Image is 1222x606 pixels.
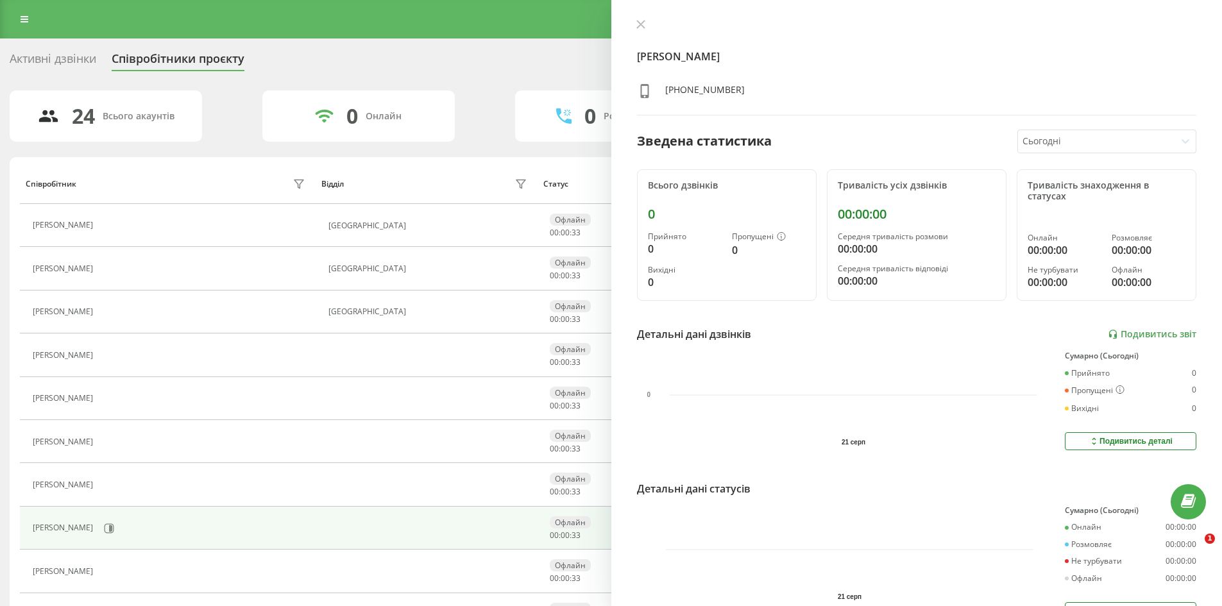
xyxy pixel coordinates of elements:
[561,443,570,454] span: 00
[550,559,591,571] div: Офлайн
[1065,369,1110,378] div: Прийнято
[550,400,559,411] span: 00
[1112,265,1185,274] div: Офлайн
[1065,404,1099,413] div: Вихідні
[561,400,570,411] span: 00
[550,358,581,367] div: : :
[648,265,722,274] div: Вихідні
[1065,574,1102,583] div: Офлайн
[1112,233,1185,242] div: Розмовляє
[637,326,751,342] div: Детальні дані дзвінків
[550,443,559,454] span: 00
[550,444,581,453] div: : :
[1166,557,1196,566] div: 00:00:00
[572,314,581,324] span: 33
[550,430,591,442] div: Офлайн
[550,214,591,226] div: Офлайн
[561,530,570,541] span: 00
[648,180,806,191] div: Всього дзвінків
[550,531,581,540] div: : :
[1108,329,1196,340] a: Подивитись звіт
[841,439,865,446] text: 21 серп
[1028,274,1101,290] div: 00:00:00
[33,307,96,316] div: [PERSON_NAME]
[10,52,96,72] div: Активні дзвінки
[732,242,806,258] div: 0
[550,530,559,541] span: 00
[1065,506,1196,515] div: Сумарно (Сьогодні)
[561,227,570,238] span: 00
[1112,274,1185,290] div: 00:00:00
[33,567,96,576] div: [PERSON_NAME]
[112,52,244,72] div: Співробітники проєкту
[550,270,559,281] span: 00
[637,481,751,496] div: Детальні дані статусів
[572,357,581,367] span: 33
[648,241,722,257] div: 0
[328,221,530,230] div: [GEOGRAPHIC_DATA]
[33,523,96,532] div: [PERSON_NAME]
[837,593,861,600] text: 21 серп
[550,486,559,497] span: 00
[838,264,996,273] div: Середня тривалість відповіді
[1065,432,1196,450] button: Подивитись деталі
[604,111,666,122] div: Розмовляють
[561,573,570,584] span: 00
[1205,534,1215,544] span: 1
[732,232,806,242] div: Пропущені
[550,487,581,496] div: : :
[550,314,559,324] span: 00
[550,227,559,238] span: 00
[33,394,96,403] div: [PERSON_NAME]
[561,270,570,281] span: 00
[26,180,76,189] div: Співробітник
[665,83,745,102] div: [PHONE_NUMBER]
[561,357,570,367] span: 00
[33,264,96,273] div: [PERSON_NAME]
[33,351,96,360] div: [PERSON_NAME]
[550,357,559,367] span: 00
[637,131,772,151] div: Зведена статистика
[346,104,358,128] div: 0
[838,241,996,257] div: 00:00:00
[648,206,806,222] div: 0
[1028,265,1101,274] div: Не турбувати
[838,232,996,241] div: Середня тривалість розмови
[550,315,581,324] div: : :
[366,111,402,122] div: Онлайн
[572,530,581,541] span: 33
[72,104,95,128] div: 24
[572,486,581,497] span: 33
[328,264,530,273] div: [GEOGRAPHIC_DATA]
[103,111,174,122] div: Всього акаунтів
[328,307,530,316] div: [GEOGRAPHIC_DATA]
[1192,404,1196,413] div: 0
[1028,242,1101,258] div: 00:00:00
[572,573,581,584] span: 33
[1065,523,1101,532] div: Онлайн
[647,392,650,399] text: 0
[572,270,581,281] span: 33
[550,300,591,312] div: Офлайн
[1178,534,1209,564] iframe: Intercom live chat
[561,486,570,497] span: 00
[550,271,581,280] div: : :
[1192,369,1196,378] div: 0
[550,473,591,485] div: Офлайн
[321,180,344,189] div: Відділ
[33,437,96,446] div: [PERSON_NAME]
[550,574,581,583] div: : :
[550,343,591,355] div: Офлайн
[33,221,96,230] div: [PERSON_NAME]
[637,49,1197,64] h4: [PERSON_NAME]
[838,180,996,191] div: Тривалість усіх дзвінків
[561,314,570,324] span: 00
[1166,523,1196,532] div: 00:00:00
[838,273,996,289] div: 00:00:00
[33,480,96,489] div: [PERSON_NAME]
[1065,557,1122,566] div: Не турбувати
[572,227,581,238] span: 33
[648,274,722,290] div: 0
[1065,385,1124,396] div: Пропущені
[1028,233,1101,242] div: Онлайн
